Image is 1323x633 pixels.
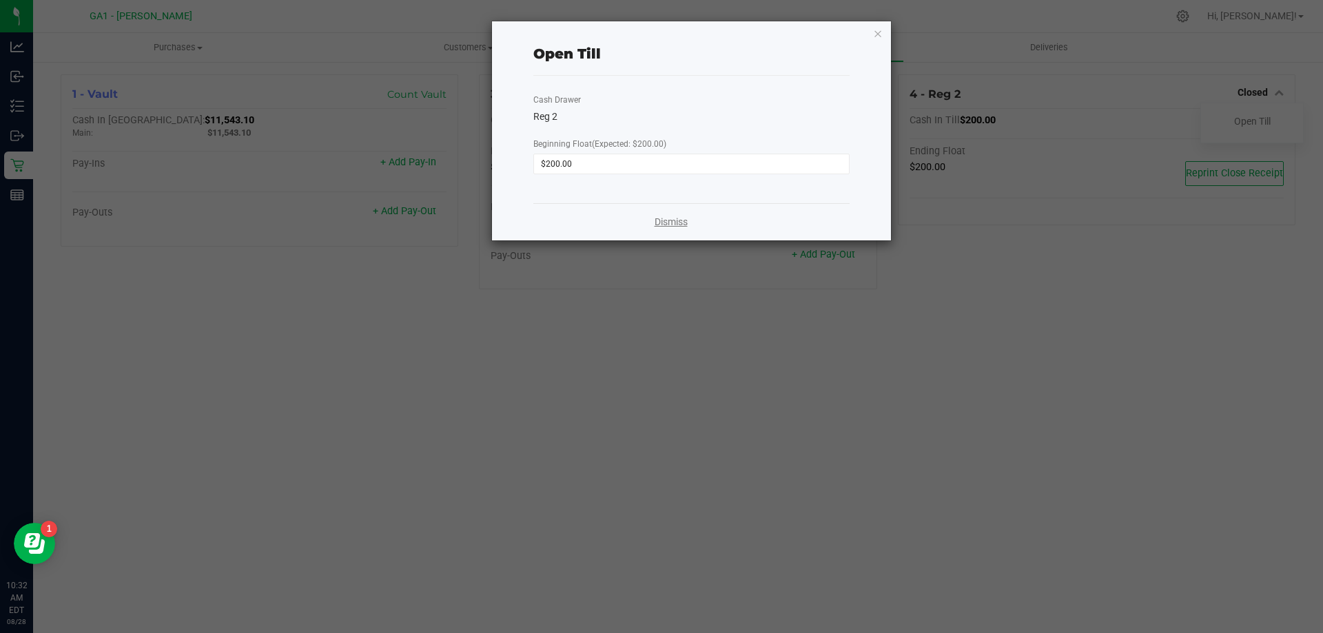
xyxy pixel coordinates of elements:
span: Beginning Float [533,139,666,149]
div: Open Till [533,43,601,64]
a: Dismiss [655,215,688,229]
iframe: Resource center [14,523,55,564]
span: (Expected: $200.00) [592,139,666,149]
label: Cash Drawer [533,94,581,106]
div: Reg 2 [533,110,850,124]
iframe: Resource center unread badge [41,521,57,537]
